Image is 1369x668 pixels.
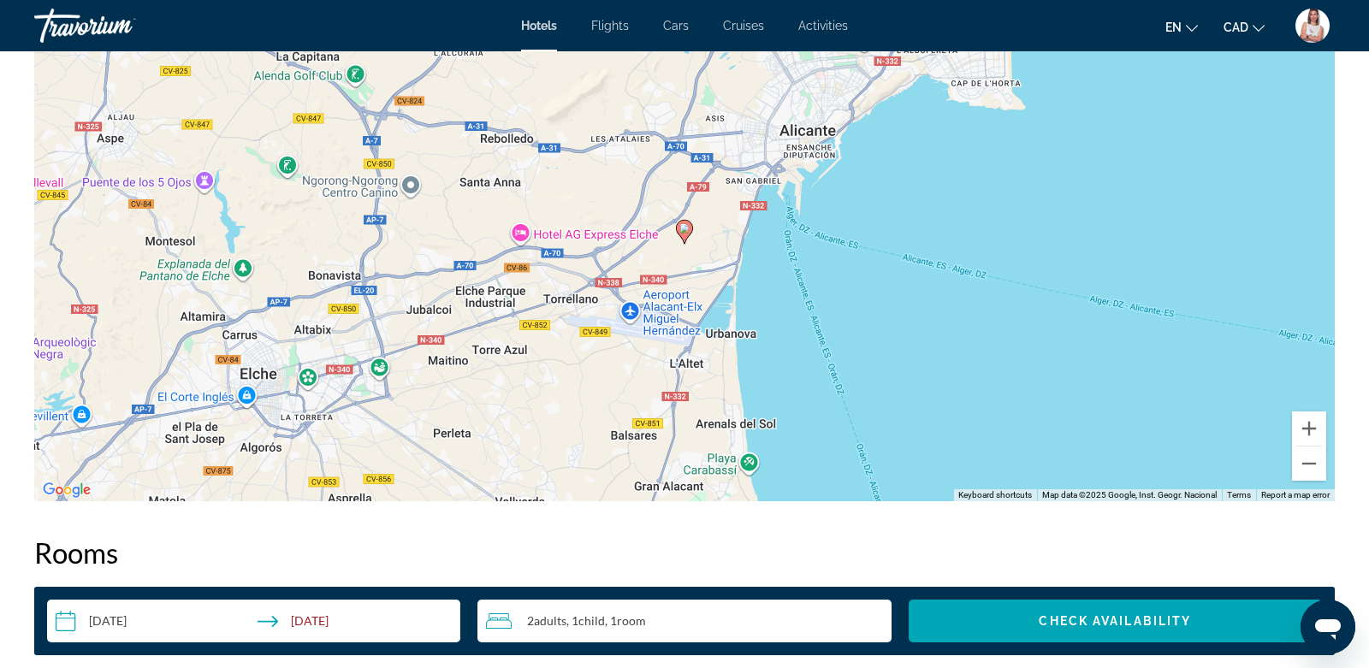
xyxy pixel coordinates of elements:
button: Check-in date: Sep 22, 2025 Check-out date: Sep 25, 2025 [47,600,460,642]
span: Check Availability [1039,614,1191,628]
a: Report a map error [1261,490,1330,500]
span: , 1 [566,614,605,628]
button: Check Availability [909,600,1322,642]
span: Map data ©2025 Google, Inst. Geogr. Nacional [1042,490,1217,500]
img: Google [39,479,95,501]
a: Flights [591,19,629,33]
a: Hotels [521,19,557,33]
span: 2 [527,614,566,628]
img: 2Q== [1295,9,1330,43]
button: Travelers: 2 adults, 1 child [477,600,891,642]
button: Change language [1165,15,1198,39]
a: Cruises [723,19,764,33]
button: Change currency [1224,15,1265,39]
span: , 1 [605,614,646,628]
a: Activities [798,19,848,33]
span: CAD [1224,21,1248,34]
span: Adults [534,613,566,628]
a: Travorium [34,3,205,48]
div: Search widget [47,600,1322,642]
a: Open this area in Google Maps (opens a new window) [39,479,95,501]
h2: Rooms [34,535,1335,570]
button: Zoom out [1292,446,1326,481]
button: User Menu [1290,8,1335,44]
a: Terms (opens in new tab) [1227,490,1251,500]
span: Child [578,613,605,628]
a: Cars [663,19,689,33]
button: Keyboard shortcuts [958,489,1032,501]
span: Room [617,613,646,628]
iframe: Button to launch messaging window [1301,600,1355,654]
span: en [1165,21,1182,34]
button: Zoom in [1292,411,1326,446]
